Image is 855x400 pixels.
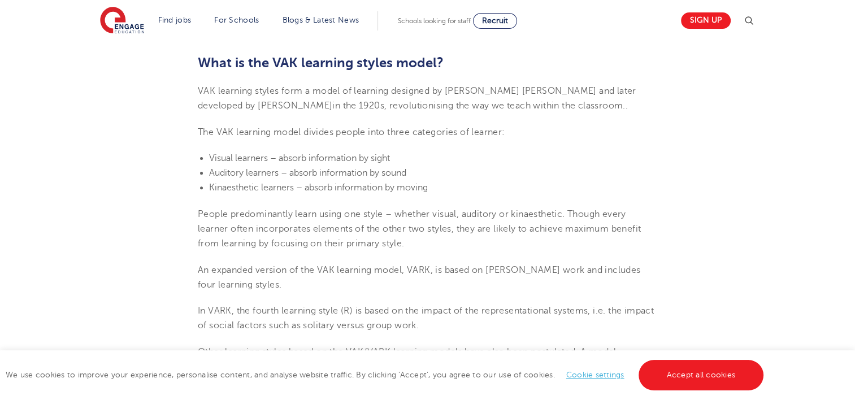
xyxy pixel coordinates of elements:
[209,153,390,163] span: Visual learners – absorb information by sight
[398,17,471,25] span: Schools looking for staff
[209,168,406,178] span: Auditory learners – absorb information by sound
[100,7,144,35] img: Engage Education
[198,265,640,290] span: An expanded version of the VAK learning model, VARK, is based on [PERSON_NAME] work and includes ...
[158,16,192,24] a: Find jobs
[198,55,444,71] b: What is the VAK learning styles model?
[198,209,641,249] span: People predominantly learn using one style – whether visual, auditory or kinaesthetic. Though eve...
[198,86,636,111] span: VAK learning styles form a model of learning designed by [PERSON_NAME] [PERSON_NAME] and later de...
[283,16,359,24] a: Blogs & Latest News
[209,182,428,193] span: Kinaesthetic learners – absorb information by moving
[214,16,259,24] a: For Schools
[482,16,508,25] span: Recruit
[681,12,731,29] a: Sign up
[566,371,624,379] a: Cookie settings
[198,127,505,137] span: The VAK learning model divides people into three categories of learner:
[639,360,764,390] a: Accept all cookies
[6,371,766,379] span: We use cookies to improve your experience, personalise content, and analyse website traffic. By c...
[332,101,625,111] span: in the 1920s, revolutionising the way we teach within the classroom.
[198,306,654,331] span: In VARK, the fourth learning style (R) is based on the impact of the representational systems, i....
[473,13,517,29] a: Recruit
